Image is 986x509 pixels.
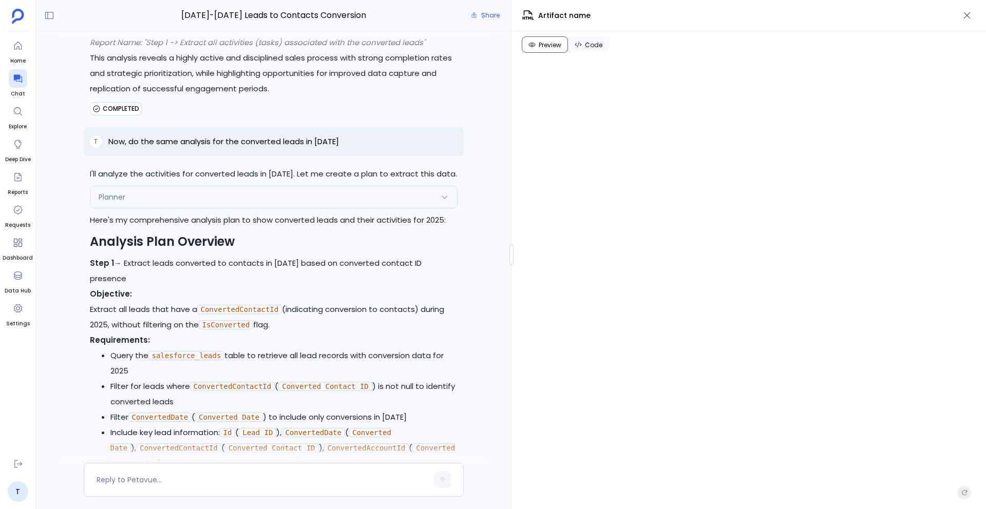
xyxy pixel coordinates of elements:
code: ConvertedContactId [190,382,275,391]
span: Artifact name [538,10,591,21]
span: Data Hub [5,287,31,295]
code: ConvertedDate [128,413,192,422]
code: Id [220,428,236,437]
span: Reports [8,188,28,197]
span: Chat [9,90,27,98]
a: Data Hub [5,266,31,295]
strong: Step 1 [90,258,114,268]
a: Reports [8,168,28,197]
a: Deep Dive [5,135,31,164]
code: ConvertedDate [281,428,345,437]
span: [DATE]-[DATE] Leads to Contacts Conversion [143,9,404,22]
p: Extract all leads that have a (indicating conversion to contacts) during 2025, without filtering ... [90,286,458,332]
span: Requests [5,221,30,229]
code: Converted Date [195,413,263,422]
code: Converted Contact ID [278,382,372,391]
img: petavue logo [12,9,24,24]
span: COMPLETED [103,105,139,113]
p: Here's my comprehensive analysis plan to show converted leads and their activities for 2025: [90,212,458,228]
li: Filter ( ) to include only conversions in [DATE] [110,409,458,425]
p: This analysis reveals a highly active and disciplined sales process with strong completion rates ... [90,50,458,96]
p: → Extract leads converted to contacts in [DATE] based on converted contact ID presence [90,256,458,286]
strong: Requirements: [90,335,150,345]
span: Settings [6,320,30,328]
span: T [94,138,98,146]
code: ConvertedContactId [197,305,282,314]
p: Now, do the same analysis for the converted leads in [DATE] [108,135,339,148]
strong: Objective: [90,288,132,299]
a: Dashboard [3,233,33,262]
span: Home [9,57,27,65]
code: salesforce_leads [148,351,225,360]
span: Planner [99,192,125,202]
p: I'll analyze the activities for converted leads in [DATE]. Let me create a plan to extract this d... [90,166,458,182]
span: Code [585,41,602,49]
span: Share [481,11,500,19]
code: Lead ID [239,428,276,437]
li: Filter for leads where ( ) is not null to identify converted leads [110,379,458,409]
li: Query the table to retrieve all lead records with conversion data for 2025 [110,348,458,379]
a: Chat [9,69,27,98]
button: Code [568,36,609,53]
a: Explore [9,102,27,131]
span: Deep Dive [5,155,31,164]
span: Explore [9,123,27,131]
a: Home [9,36,27,65]
span: Preview [539,41,561,49]
h2: Analysis Plan Overview [90,234,458,249]
li: Include key lead information: ( ), ( ), ( ), ( ) [110,425,458,471]
span: Dashboard [3,254,33,262]
code: IsConverted [199,320,254,329]
a: T [8,481,28,502]
a: Settings [6,299,30,328]
a: Requests [5,201,30,229]
button: Preview [522,36,568,53]
button: Share [465,8,506,23]
iframe: Sandpack Preview [522,57,976,504]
